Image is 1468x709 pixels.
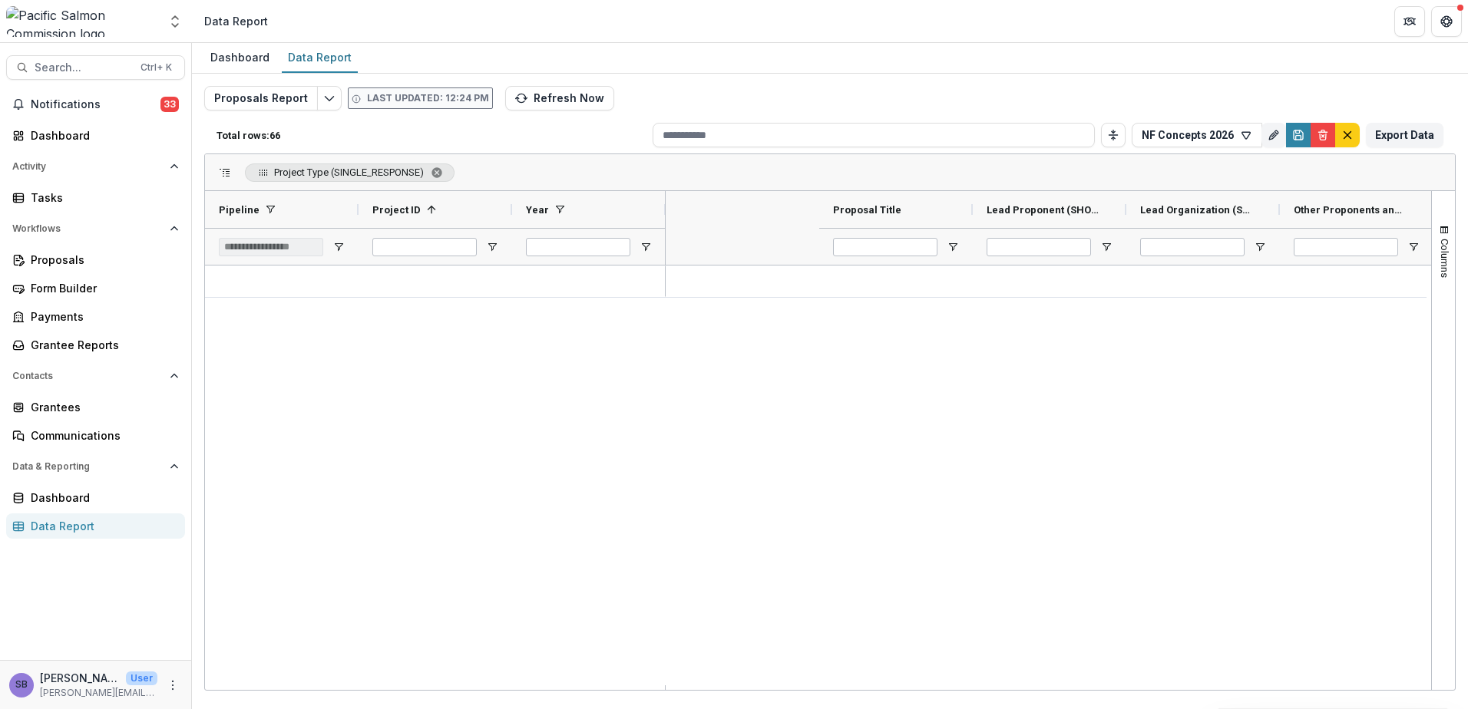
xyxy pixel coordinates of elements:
a: Data Report [282,43,358,73]
button: Partners [1394,6,1425,37]
div: Grantee Reports [31,337,173,353]
a: Form Builder [6,275,185,301]
div: Sascha Bendt [15,680,28,690]
a: Dashboard [204,43,276,73]
div: Data Report [31,518,173,534]
button: Delete [1311,123,1335,147]
button: Open Filter Menu [1254,241,1266,253]
button: Open Workflows [6,216,185,241]
div: Ctrl + K [137,59,175,76]
img: Pacific Salmon Commission logo [6,6,158,37]
button: Open Filter Menu [486,241,498,253]
a: Tasks [6,185,185,210]
p: Total rows: 66 [217,130,646,141]
span: Other Proponents and Organizations (FORMATTED_TEXT) [1294,204,1407,216]
input: Lead Proponent (SHORT_TEXT) Filter Input [987,238,1091,256]
span: Contacts [12,371,164,381]
button: Export Data [1366,123,1443,147]
span: Project Type (SINGLE_RESPONSE). Press ENTER to sort. Press DELETE to remove [245,163,455,182]
button: Open Activity [6,154,185,179]
div: Dashboard [204,46,276,68]
nav: breadcrumb [198,10,274,32]
span: 33 [160,97,179,112]
span: Project Type (SINGLE_RESPONSE) [274,167,424,178]
input: Project ID Filter Input [372,238,477,256]
span: Data & Reporting [12,461,164,472]
a: Data Report [6,513,185,539]
p: [PERSON_NAME][EMAIL_ADDRESS][DOMAIN_NAME] [40,686,157,700]
span: Search... [35,61,131,74]
a: Grantees [6,394,185,420]
button: Get Help [1431,6,1462,37]
button: Open Filter Menu [332,241,345,253]
button: Save [1286,123,1311,147]
button: Open Contacts [6,364,185,388]
button: Toggle auto height [1101,123,1126,147]
input: Proposal Title Filter Input [833,238,937,256]
button: Open Filter Menu [947,241,959,253]
span: Proposal Title [833,204,901,216]
button: More [164,676,182,694]
div: Payments [31,308,173,325]
p: Last updated: 12:24 PM [367,91,489,105]
div: Grantees [31,399,173,415]
button: Open entity switcher [164,6,186,37]
a: Grantee Reports [6,332,185,358]
div: Data Report [282,46,358,68]
button: default [1335,123,1360,147]
button: Open Filter Menu [1407,241,1420,253]
a: Dashboard [6,123,185,148]
input: Other Proponents and Organizations (FORMATTED_TEXT) Filter Input [1294,238,1398,256]
span: Project ID [372,204,421,216]
button: Edit selected report [317,86,342,110]
span: Lead Organization (SHORT_TEXT) [1140,204,1254,216]
span: Pipeline [219,204,260,216]
span: Columns [1439,239,1450,278]
button: Open Filter Menu [640,241,652,253]
button: NF Concepts 2026 [1132,123,1262,147]
div: Dashboard [31,127,173,143]
span: Lead Proponent (SHORT_TEXT) [987,204,1100,216]
div: Data Report [204,13,268,29]
button: Rename [1261,123,1286,147]
div: Dashboard [31,490,173,506]
a: Dashboard [6,485,185,510]
button: Refresh Now [505,86,614,110]
button: Search... [6,55,185,80]
button: Notifications33 [6,92,185,117]
button: Open Filter Menu [1100,241,1113,253]
div: Tasks [31,190,173,206]
span: Year [526,204,549,216]
div: Proposals [31,252,173,268]
span: Notifications [31,98,160,111]
a: Proposals [6,247,185,272]
input: Lead Organization (SHORT_TEXT) Filter Input [1140,238,1245,256]
span: Workflows [12,223,164,234]
span: Activity [12,161,164,172]
div: Row Groups [245,163,455,182]
a: Communications [6,423,185,448]
a: Payments [6,304,185,329]
button: Proposals Report [204,86,318,110]
div: Communications [31,427,173,444]
div: Form Builder [31,280,173,296]
p: User [126,671,157,685]
button: Open Data & Reporting [6,454,185,479]
p: [PERSON_NAME] [40,670,120,686]
input: Year Filter Input [526,238,630,256]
